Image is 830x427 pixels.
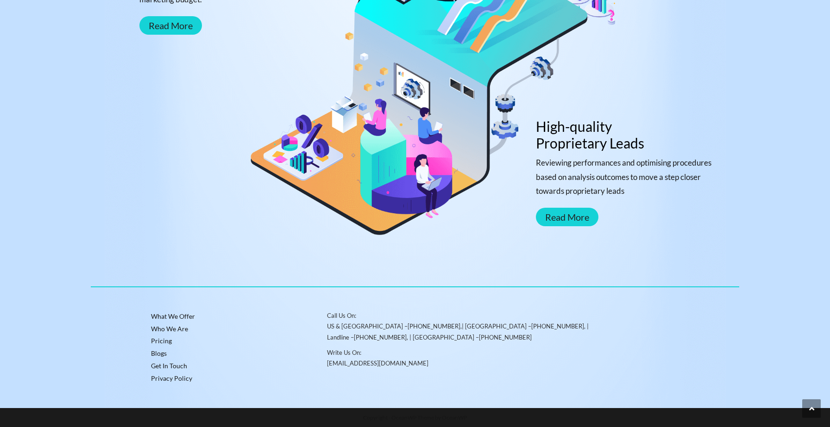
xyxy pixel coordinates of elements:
[142,347,318,360] a: Blogs
[139,16,202,35] a: Read More
[142,360,318,372] a: Get In Touch
[149,21,193,30] span: Read More
[142,372,318,385] a: Privacy Policy
[354,334,479,341] a: [PHONE_NUMBER], | [GEOGRAPHIC_DATA] –
[536,158,711,196] span: Reviewing performances and optimising procedures based on analysis outcomes to move a step closer...
[802,399,821,418] a: Scroll to the top of the page
[408,322,460,330] a: [PHONE_NUMBER]
[142,335,318,347] a: Pricing
[531,322,584,330] a: [PHONE_NUMBER]
[327,310,591,343] p: Call Us On: US & [GEOGRAPHIC_DATA] – ,| [GEOGRAPHIC_DATA] – , | Landline –
[327,359,428,367] a: [EMAIL_ADDRESS][DOMAIN_NAME]
[536,118,714,151] h2: High-quality Proprietary Leads
[545,212,589,222] span: Read More
[479,334,532,341] a: [PHONE_NUMBER]
[142,310,318,323] a: What We Offer
[91,415,739,421] div: Copyright - OceanWP Theme by OceanWP
[536,208,598,226] a: Read More
[142,323,318,335] a: Who We Are
[327,347,591,369] p: Write Us On:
